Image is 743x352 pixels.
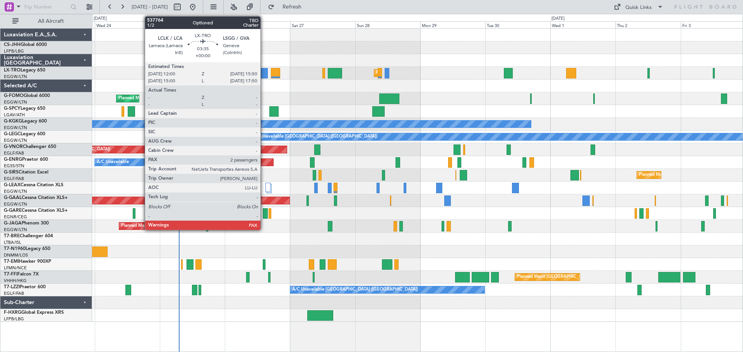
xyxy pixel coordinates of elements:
[225,21,290,28] div: Fri 26
[376,67,498,79] div: Planned Maint [GEOGRAPHIC_DATA] ([GEOGRAPHIC_DATA])
[4,138,27,143] a: EGGW/LTN
[4,221,22,226] span: G-JAGA
[4,189,27,194] a: EGGW/LTN
[252,131,377,143] div: A/C Unavailable [GEOGRAPHIC_DATA] ([GEOGRAPHIC_DATA])
[4,259,19,264] span: T7-EMI
[4,272,39,277] a: T7-FFIFalcon 7X
[4,285,46,289] a: T7-LZZIPraetor 600
[181,42,303,53] div: Planned Maint [GEOGRAPHIC_DATA] ([GEOGRAPHIC_DATA])
[550,21,615,28] div: Wed 1
[4,68,45,73] a: LX-TROLegacy 650
[4,310,21,315] span: F-HXRG
[4,214,27,220] a: EGNR/CEG
[4,196,22,200] span: G-GAAL
[4,106,45,111] a: G-SPCYLegacy 650
[420,21,485,28] div: Mon 29
[4,125,27,131] a: EGGW/LTN
[4,163,24,169] a: EGSS/STN
[4,43,47,47] a: CS-JHHGlobal 6000
[4,94,50,98] a: G-FOMOGlobal 6000
[4,234,20,238] span: T7-BRE
[24,1,68,13] input: Trip Number
[121,220,243,232] div: Planned Maint [GEOGRAPHIC_DATA] ([GEOGRAPHIC_DATA])
[4,145,23,149] span: G-VNOR
[276,4,308,10] span: Refresh
[9,15,84,27] button: All Aircraft
[4,112,25,118] a: LGAV/ATH
[4,310,64,315] a: F-HXRGGlobal Express XRS
[4,48,24,54] a: LFPB/LBG
[4,43,21,47] span: CS-JHH
[610,1,667,13] button: Quick Links
[20,19,82,24] span: All Aircraft
[4,234,53,238] a: T7-BREChallenger 604
[4,176,24,182] a: EGLF/FAB
[4,265,27,271] a: LFMN/NCE
[4,74,27,80] a: EGGW/LTN
[132,3,168,10] span: [DATE] - [DATE]
[4,208,22,213] span: G-GARE
[4,183,21,187] span: G-LEAX
[4,150,24,156] a: EGLF/FAB
[4,316,24,322] a: LFPB/LBG
[160,21,225,28] div: Thu 25
[4,291,24,296] a: EGLF/FAB
[517,271,639,283] div: Planned Maint [GEOGRAPHIC_DATA] ([GEOGRAPHIC_DATA])
[4,106,21,111] span: G-SPCY
[551,15,565,22] div: [DATE]
[4,99,27,105] a: EGGW/LTN
[4,170,19,175] span: G-SIRS
[4,94,24,98] span: G-FOMO
[4,119,47,124] a: G-KGKGLegacy 600
[4,240,21,245] a: LTBA/ISL
[4,183,63,187] a: G-LEAXCessna Citation XLS
[4,252,28,258] a: DNMM/LOS
[625,4,652,12] div: Quick Links
[4,132,45,136] a: G-LEGCLegacy 600
[4,247,50,251] a: T7-N1960Legacy 650
[4,201,27,207] a: EGGW/LTN
[4,68,21,73] span: LX-TRO
[355,21,420,28] div: Sun 28
[4,145,56,149] a: G-VNORChallenger 650
[290,21,355,28] div: Sat 27
[4,272,17,277] span: T7-FFI
[292,284,418,296] div: A/C Unavailable [GEOGRAPHIC_DATA] ([GEOGRAPHIC_DATA])
[4,196,68,200] a: G-GAALCessna Citation XLS+
[94,15,107,22] div: [DATE]
[4,227,27,233] a: EGGW/LTN
[95,21,160,28] div: Wed 24
[118,93,240,104] div: Planned Maint [GEOGRAPHIC_DATA] ([GEOGRAPHIC_DATA])
[264,1,311,13] button: Refresh
[4,259,51,264] a: T7-EMIHawker 900XP
[615,21,680,28] div: Thu 2
[4,278,27,284] a: VHHH/HKG
[4,221,49,226] a: G-JAGAPhenom 300
[4,247,26,251] span: T7-N1960
[97,156,129,168] div: A/C Unavailable
[485,21,550,28] div: Tue 30
[4,157,22,162] span: G-ENRG
[4,208,68,213] a: G-GARECessna Citation XLS+
[4,285,20,289] span: T7-LZZI
[4,170,48,175] a: G-SIRSCitation Excel
[4,119,22,124] span: G-KGKG
[4,157,48,162] a: G-ENRGPraetor 600
[4,132,21,136] span: G-LEGC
